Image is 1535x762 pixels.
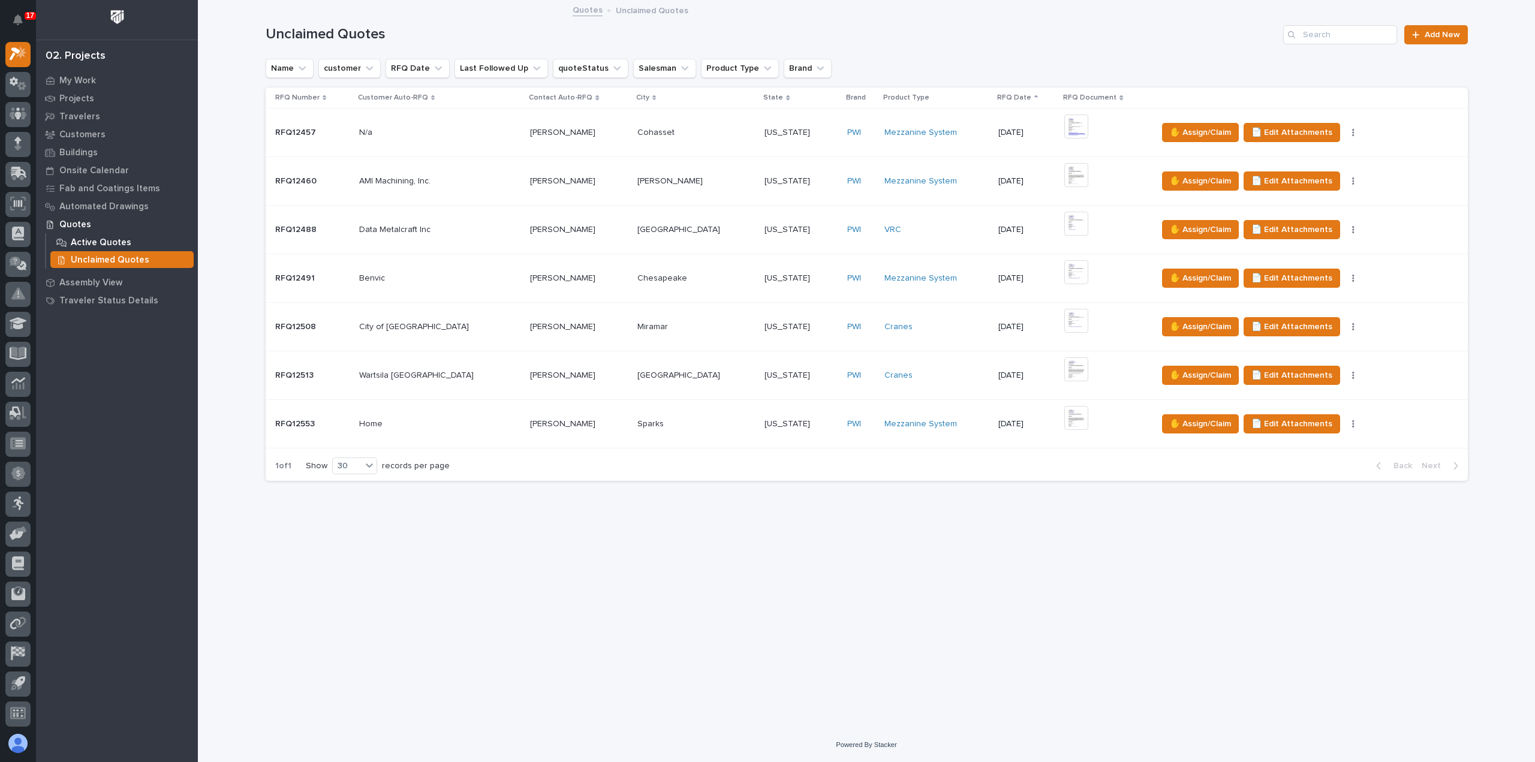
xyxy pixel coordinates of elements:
a: Cranes [884,322,913,332]
a: Powered By Stacker [836,741,896,748]
p: Onsite Calendar [59,165,129,176]
span: Back [1386,460,1412,471]
a: PWI [847,273,861,284]
p: [GEOGRAPHIC_DATA] [637,222,723,235]
a: Add New [1404,25,1467,44]
a: Active Quotes [46,234,198,251]
span: ✋ Assign/Claim [1170,417,1231,431]
p: [GEOGRAPHIC_DATA] [637,368,723,381]
a: Customers [36,125,198,143]
span: 📄 Edit Attachments [1251,368,1332,382]
tr: RFQ12513RFQ12513 Wartsila [GEOGRAPHIC_DATA]Wartsila [GEOGRAPHIC_DATA] [PERSON_NAME][PERSON_NAME] ... [266,351,1468,400]
button: Notifications [5,7,31,32]
a: PWI [847,225,861,235]
a: PWI [847,128,861,138]
a: Automated Drawings [36,197,198,215]
p: Product Type [883,91,929,104]
button: ✋ Assign/Claim [1162,269,1239,288]
p: [PERSON_NAME] [637,174,705,186]
p: [US_STATE] [765,417,812,429]
p: 17 [26,11,34,20]
div: Notifications17 [15,14,31,34]
a: Mezzanine System [884,273,957,284]
p: [DATE] [998,273,1055,284]
p: [US_STATE] [765,174,812,186]
p: 1 of 1 [266,451,301,481]
p: [DATE] [998,225,1055,235]
button: customer [318,59,381,78]
span: 📄 Edit Attachments [1251,271,1332,285]
p: Travelers [59,112,100,122]
p: RFQ12460 [275,174,319,186]
p: [PERSON_NAME] [530,417,598,429]
a: Buildings [36,143,198,161]
p: [DATE] [998,128,1055,138]
p: [PERSON_NAME] [530,271,598,284]
button: Name [266,59,314,78]
button: ✋ Assign/Claim [1162,123,1239,142]
button: 📄 Edit Attachments [1244,269,1340,288]
p: Fab and Coatings Items [59,183,160,194]
p: [US_STATE] [765,222,812,235]
a: Cranes [884,371,913,381]
button: ✋ Assign/Claim [1162,317,1239,336]
button: 📄 Edit Attachments [1244,171,1340,191]
button: Brand [784,59,832,78]
button: 📄 Edit Attachments [1244,317,1340,336]
h1: Unclaimed Quotes [266,26,1279,43]
button: RFQ Date [386,59,450,78]
a: Fab and Coatings Items [36,179,198,197]
button: 📄 Edit Attachments [1244,123,1340,142]
button: ✋ Assign/Claim [1162,414,1239,433]
a: Projects [36,89,198,107]
a: Assembly View [36,273,198,291]
p: [US_STATE] [765,271,812,284]
p: [US_STATE] [765,125,812,138]
div: Search [1283,25,1397,44]
span: ✋ Assign/Claim [1170,271,1231,285]
img: Workspace Logo [106,6,128,28]
p: [DATE] [998,322,1055,332]
p: Unclaimed Quotes [616,3,688,16]
button: 📄 Edit Attachments [1244,414,1340,433]
button: Salesman [633,59,696,78]
p: Miramar [637,320,670,332]
p: Customers [59,129,106,140]
p: Benvic [359,271,387,284]
span: 📄 Edit Attachments [1251,125,1332,140]
tr: RFQ12491RFQ12491 BenvicBenvic [PERSON_NAME][PERSON_NAME] ChesapeakeChesapeake [US_STATE][US_STATE... [266,254,1468,303]
p: Chesapeake [637,271,690,284]
button: Back [1367,460,1417,471]
span: 📄 Edit Attachments [1251,222,1332,237]
a: Mezzanine System [884,128,957,138]
p: Active Quotes [71,237,131,248]
p: Assembly View [59,278,122,288]
p: Projects [59,94,94,104]
tr: RFQ12460RFQ12460 AMI Machining, Inc.AMI Machining, Inc. [PERSON_NAME][PERSON_NAME] [PERSON_NAME][... [266,157,1468,206]
span: 📄 Edit Attachments [1251,417,1332,431]
p: AMI Machining, Inc. [359,174,433,186]
a: PWI [847,419,861,429]
a: Quotes [36,215,198,233]
p: [US_STATE] [765,368,812,381]
p: records per page [382,461,450,471]
p: RFQ12457 [275,125,318,138]
p: City of [GEOGRAPHIC_DATA] [359,320,471,332]
a: Travelers [36,107,198,125]
div: 30 [333,460,362,472]
a: Onsite Calendar [36,161,198,179]
p: [DATE] [998,419,1055,429]
p: RFQ Document [1063,91,1116,104]
p: Cohasset [637,125,677,138]
a: Mezzanine System [884,419,957,429]
a: Unclaimed Quotes [46,251,198,268]
p: Sparks [637,417,666,429]
p: [PERSON_NAME] [530,125,598,138]
button: users-avatar [5,731,31,756]
a: Mezzanine System [884,176,957,186]
span: 📄 Edit Attachments [1251,174,1332,188]
p: [PERSON_NAME] [530,320,598,332]
tr: RFQ12488RFQ12488 Data Metalcraft IncData Metalcraft Inc [PERSON_NAME][PERSON_NAME] [GEOGRAPHIC_DA... [266,206,1468,254]
a: PWI [847,176,861,186]
span: Add New [1425,31,1460,39]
